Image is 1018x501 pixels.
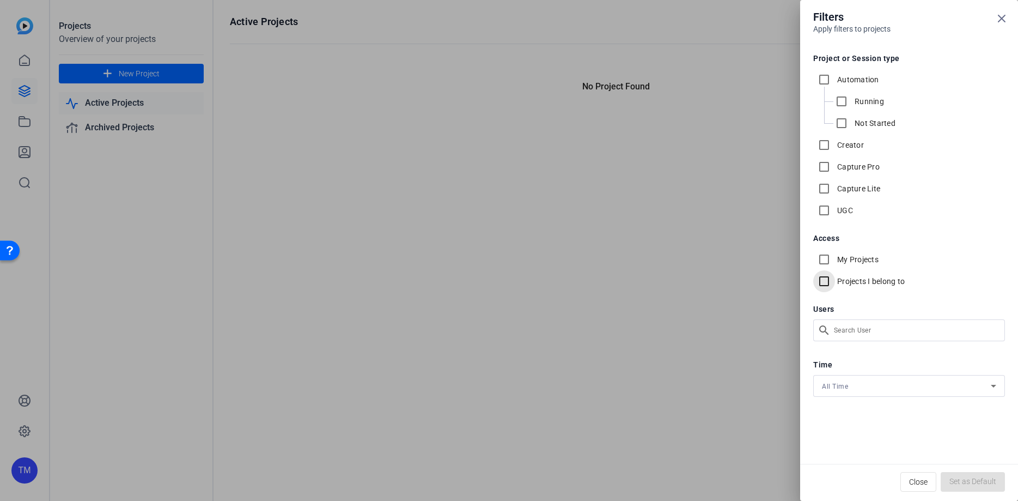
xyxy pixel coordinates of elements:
[813,305,1005,313] h5: Users
[813,319,832,341] mat-icon: search
[835,254,879,265] label: My Projects
[822,383,848,390] span: All Time
[900,472,936,492] button: Close
[835,276,905,287] label: Projects I belong to
[835,74,879,85] label: Automation
[813,25,1005,33] h6: Apply filters to projects
[834,324,996,337] input: Search User
[835,183,880,194] label: Capture Lite
[835,161,880,172] label: Capture Pro
[813,55,1005,62] h5: Project or Session type
[909,472,928,492] span: Close
[852,96,884,107] label: Running
[835,205,853,216] label: UGC
[813,361,1005,369] h5: Time
[852,118,895,129] label: Not Started
[813,234,1005,242] h5: Access
[813,9,1005,25] h4: Filters
[835,140,864,150] label: Creator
